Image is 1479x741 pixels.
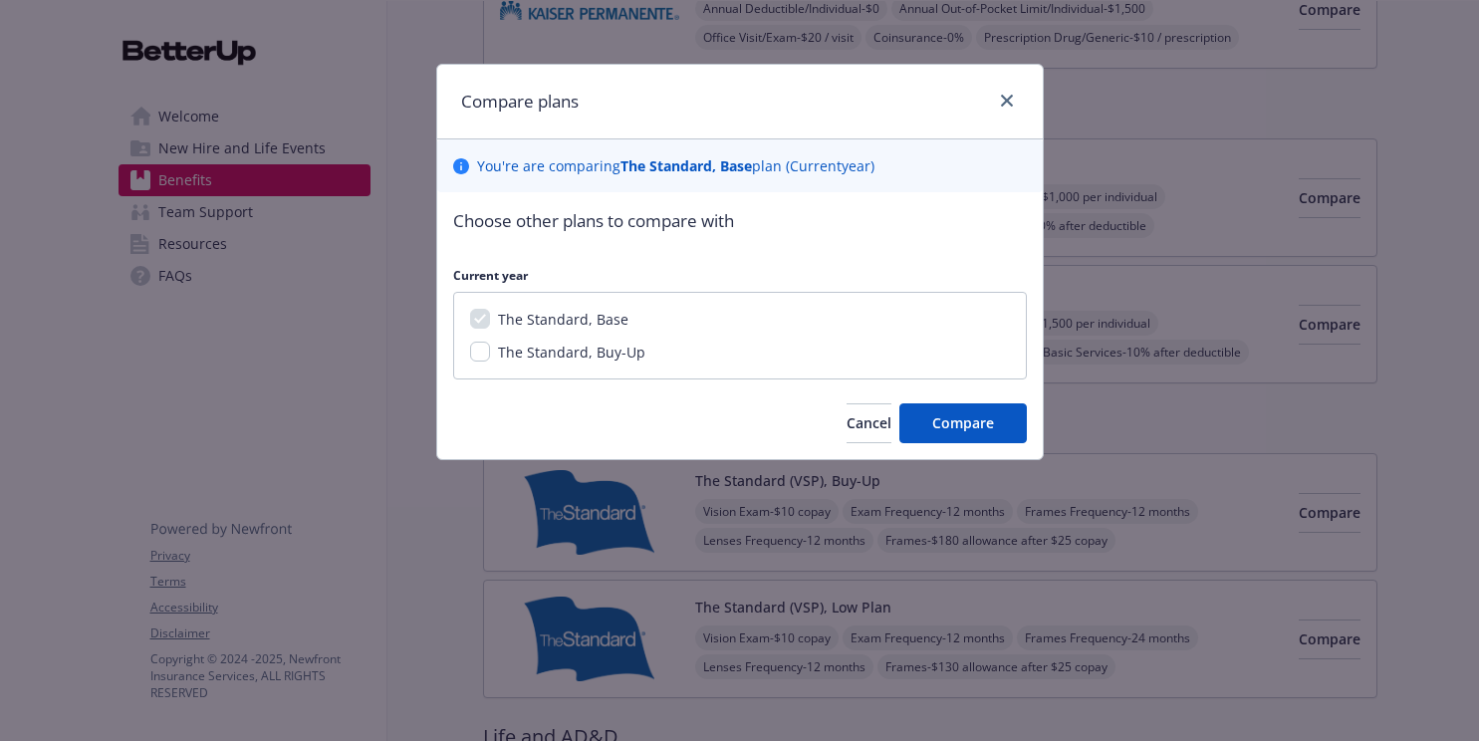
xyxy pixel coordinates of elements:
[899,403,1027,443] button: Compare
[995,89,1019,113] a: close
[498,310,628,329] span: The Standard, Base
[453,267,1027,284] p: Current year
[620,156,752,175] b: The Standard, Base
[847,413,891,432] span: Cancel
[932,413,994,432] span: Compare
[847,403,891,443] button: Cancel
[477,155,874,176] p: You ' re are comparing plan ( Current year)
[453,208,1027,234] p: Choose other plans to compare with
[461,89,579,115] h1: Compare plans
[498,343,645,362] span: The Standard, Buy-Up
